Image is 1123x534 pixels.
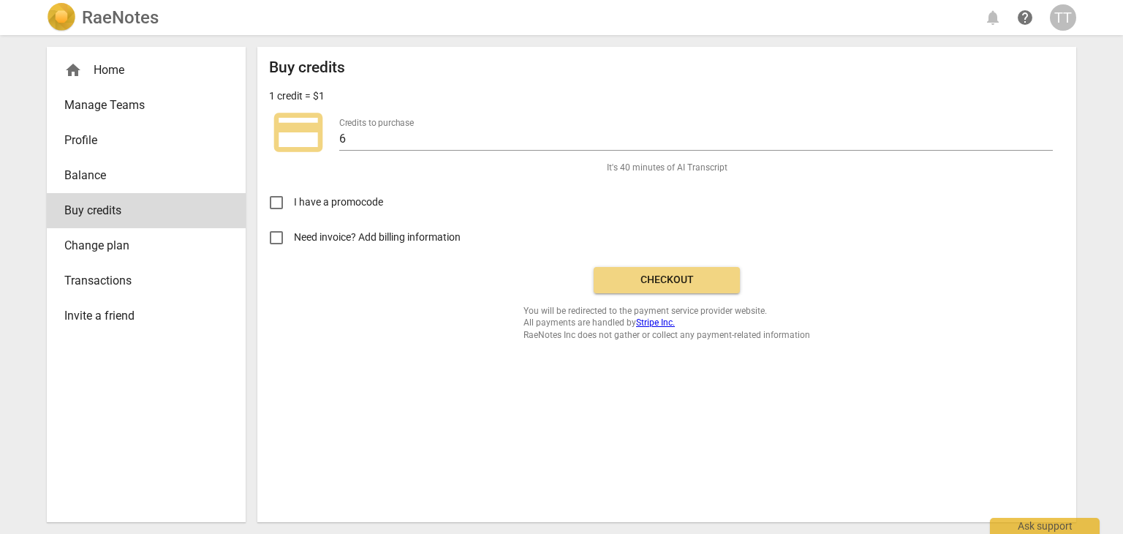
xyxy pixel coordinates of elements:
[990,518,1100,534] div: Ask support
[1050,4,1076,31] button: TT
[64,202,216,219] span: Buy credits
[1012,4,1038,31] a: Help
[64,272,216,290] span: Transactions
[64,132,216,149] span: Profile
[269,59,345,77] h2: Buy credits
[605,273,728,287] span: Checkout
[64,61,82,79] span: home
[636,317,675,328] a: Stripe Inc.
[269,89,325,104] p: 1 credit = $1
[47,158,246,193] a: Balance
[64,237,216,255] span: Change plan
[47,88,246,123] a: Manage Teams
[47,193,246,228] a: Buy credits
[64,307,216,325] span: Invite a friend
[269,103,328,162] span: credit_card
[1016,9,1034,26] span: help
[47,298,246,334] a: Invite a friend
[339,119,414,127] label: Credits to purchase
[523,305,810,342] span: You will be redirected to the payment service provider website. All payments are handled by RaeNo...
[47,123,246,158] a: Profile
[64,167,216,184] span: Balance
[64,61,216,79] div: Home
[607,162,727,174] span: It's 40 minutes of AI Transcript
[47,53,246,88] div: Home
[294,195,383,210] span: I have a promocode
[47,263,246,298] a: Transactions
[64,97,216,114] span: Manage Teams
[594,267,740,293] button: Checkout
[294,230,463,245] span: Need invoice? Add billing information
[82,7,159,28] h2: RaeNotes
[47,3,76,32] img: Logo
[47,3,159,32] a: LogoRaeNotes
[47,228,246,263] a: Change plan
